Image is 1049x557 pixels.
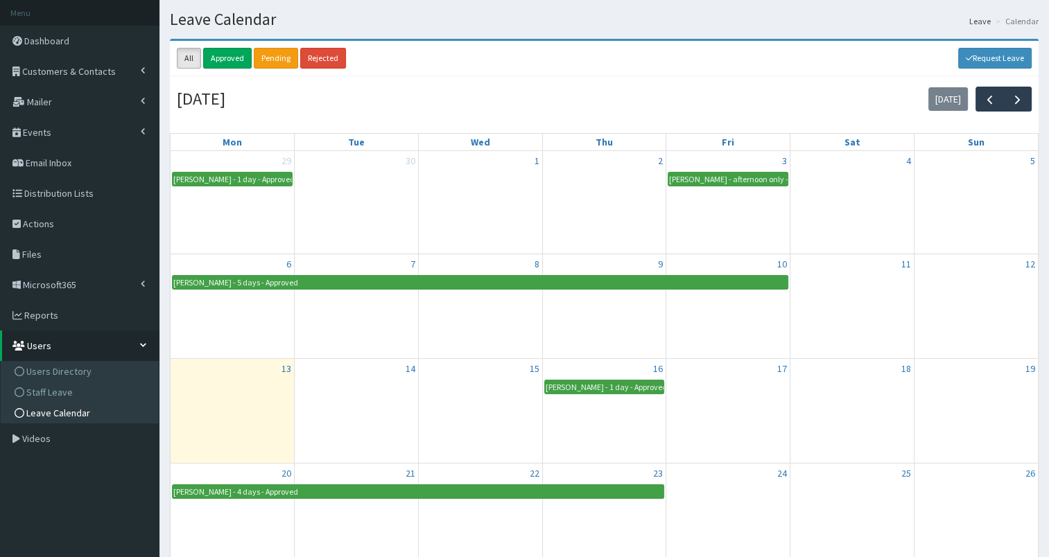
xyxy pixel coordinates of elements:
td: October 16, 2025 [542,359,666,463]
span: Events [23,126,51,139]
a: [PERSON_NAME] - 4 days - Approved [172,484,664,499]
td: October 8, 2025 [418,254,542,359]
h2: [DATE] [177,90,225,109]
td: October 10, 2025 [666,254,790,359]
td: September 30, 2025 [295,151,419,254]
span: Distribution Lists [24,187,94,200]
a: October 25, 2025 [899,463,914,483]
span: Customers & Contacts [22,65,116,78]
td: October 18, 2025 [790,359,914,463]
div: [PERSON_NAME] - 1 day - Approved [545,380,664,394]
td: October 3, 2025 [666,151,790,254]
button: Next month [1003,87,1032,111]
td: October 19, 2025 [914,359,1038,463]
a: September 29, 2025 [279,151,294,170]
a: October 13, 2025 [279,359,294,378]
a: October 5, 2025 [1028,151,1038,170]
a: [PERSON_NAME] - afternoon only - Approved [668,172,788,186]
a: Tuesday [345,134,367,150]
a: September 30, 2025 [403,151,418,170]
span: Actions [23,218,54,230]
div: [PERSON_NAME] - 1 day - Approved [173,173,292,186]
span: Email Inbox [26,157,71,169]
h1: Leave Calendar [170,10,1039,28]
span: Reports [24,309,58,321]
span: Files [22,248,42,260]
td: October 4, 2025 [790,151,914,254]
a: October 8, 2025 [532,254,542,274]
span: Users Directory [26,365,92,378]
a: Rejected [300,48,346,69]
td: October 15, 2025 [418,359,542,463]
a: [PERSON_NAME] - 1 day - Approved [172,172,293,186]
span: Leave Calendar [26,407,90,419]
a: October 20, 2025 [279,463,294,483]
a: All [177,48,201,69]
a: Monday [220,134,245,150]
a: October 7, 2025 [408,254,418,274]
a: Leave [969,15,991,27]
td: October 7, 2025 [295,254,419,359]
span: Videos [22,432,51,445]
td: October 14, 2025 [295,359,419,463]
td: October 17, 2025 [666,359,790,463]
a: October 19, 2025 [1023,359,1038,378]
a: October 16, 2025 [650,359,666,378]
td: October 5, 2025 [914,151,1038,254]
td: October 13, 2025 [171,359,295,463]
span: Staff Leave [26,386,73,398]
div: [PERSON_NAME] - 5 days - Approved [173,276,299,289]
a: Pending [254,48,298,69]
a: October 23, 2025 [650,463,666,483]
a: October 17, 2025 [774,359,790,378]
span: Mailer [27,96,52,108]
a: Leave Calendar [4,403,159,423]
a: October 15, 2025 [527,359,542,378]
a: October 26, 2025 [1023,463,1038,483]
a: Request Leave [958,48,1032,69]
a: October 10, 2025 [774,254,790,274]
a: [PERSON_NAME] - 1 day - Approved [544,380,665,394]
li: Calendar [992,15,1039,27]
a: October 4, 2025 [903,151,914,170]
td: October 11, 2025 [790,254,914,359]
a: October 21, 2025 [403,463,418,483]
td: October 2, 2025 [542,151,666,254]
td: September 29, 2025 [171,151,295,254]
a: Thursday [593,134,616,150]
a: October 6, 2025 [284,254,294,274]
span: Users [27,339,51,352]
a: October 14, 2025 [403,359,418,378]
a: Saturday [841,134,862,150]
a: October 12, 2025 [1023,254,1038,274]
td: October 9, 2025 [542,254,666,359]
button: Previous month [976,87,1004,111]
a: Users Directory [4,361,159,382]
a: Sunday [965,134,987,150]
td: October 6, 2025 [171,254,295,359]
button: [DATE] [928,87,968,111]
a: October 3, 2025 [779,151,790,170]
a: Wednesday [468,134,493,150]
a: Friday [719,134,737,150]
a: [PERSON_NAME] - 5 days - Approved [172,275,788,290]
a: October 24, 2025 [774,463,790,483]
a: October 18, 2025 [899,359,914,378]
a: October 1, 2025 [532,151,542,170]
div: [PERSON_NAME] - afternoon only - Approved [668,173,788,186]
a: October 11, 2025 [899,254,914,274]
span: Dashboard [24,35,69,47]
span: Microsoft365 [23,278,76,291]
div: [PERSON_NAME] - 4 days - Approved [173,485,299,498]
a: Staff Leave [4,382,159,403]
td: October 12, 2025 [914,254,1038,359]
a: October 22, 2025 [527,463,542,483]
a: October 2, 2025 [655,151,666,170]
a: October 9, 2025 [655,254,666,274]
td: October 1, 2025 [418,151,542,254]
a: Approved [203,48,252,69]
